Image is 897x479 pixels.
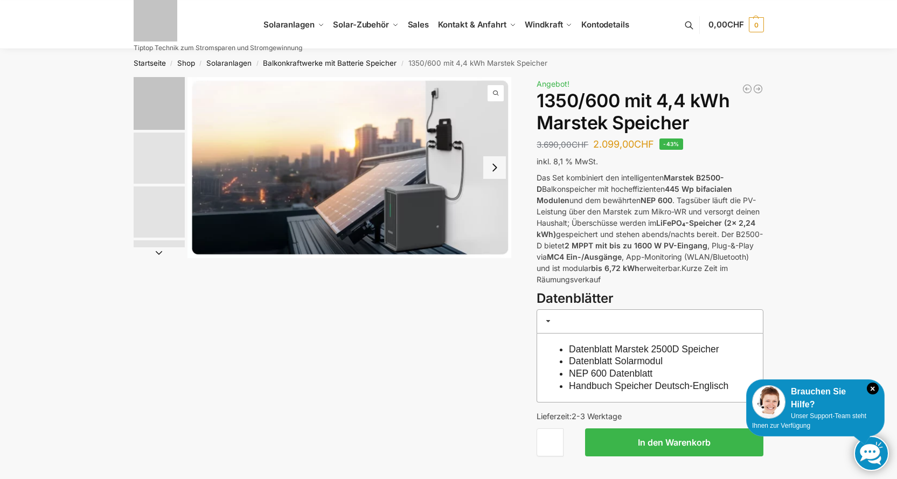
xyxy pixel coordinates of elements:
[397,59,408,68] span: /
[585,428,763,456] button: In den Warenkorb
[753,84,763,94] a: Flexible Solarpanels (2×240 Watt & Solar Laderegler
[187,77,512,258] img: Balkonkraftwerk mit Marstek Speicher
[114,49,783,77] nav: Breadcrumb
[572,412,622,421] span: 2-3 Werktage
[537,172,763,285] p: Das Set kombiniert den intelligenten Balkonspeicher mit hocheffizienten und dem bewährten . Tagsü...
[134,59,166,67] a: Startseite
[525,19,562,30] span: Windkraft
[131,185,185,239] li: 3 / 9
[131,239,185,293] li: 4 / 9
[263,59,397,67] a: Balkonkraftwerke mit Batterie Speicher
[577,1,634,49] a: Kontodetails
[569,356,663,366] a: Datenblatt Solarmodul
[134,186,185,238] img: Anschlusskabel-3meter_schweizer-stecker
[403,1,433,49] a: Sales
[569,380,728,391] a: Handbuch Speicher Deutsch-Englisch
[537,90,763,134] h1: 1350/600 mit 4,4 kWh Marstek Speicher
[727,19,744,30] span: CHF
[708,9,763,41] a: 0,00CHF 0
[134,77,185,130] img: Balkonkraftwerk mit Marstek Speicher
[166,59,177,68] span: /
[131,77,185,131] li: 1 / 9
[263,19,315,30] span: Solaranlagen
[433,1,520,49] a: Kontakt & Anfahrt
[634,138,654,150] span: CHF
[537,289,763,308] h3: Datenblätter
[537,412,622,421] span: Lieferzeit:
[569,344,719,355] a: Datenblatt Marstek 2500D Speicher
[187,77,512,258] li: 1 / 9
[537,140,588,150] bdi: 3.690,00
[581,19,629,30] span: Kontodetails
[569,368,652,379] a: NEP 600 Datenblatt
[252,59,263,68] span: /
[537,79,569,88] span: Angebot!
[134,45,302,51] p: Tiptop Technik zum Stromsparen und Stromgewinnung
[659,138,683,150] span: -43%
[572,140,588,150] span: CHF
[749,17,764,32] span: 0
[867,383,879,394] i: Schließen
[537,428,564,456] input: Produktmenge
[195,59,206,68] span: /
[206,59,252,67] a: Solaranlagen
[537,157,598,166] span: inkl. 8,1 % MwSt.
[520,1,577,49] a: Windkraft
[752,412,866,429] span: Unser Support-Team steht Ihnen zur Verfügung
[483,156,506,179] button: Next slide
[131,131,185,185] li: 2 / 9
[742,84,753,94] a: Steckerkraftwerk mit 8 KW Speicher und 8 Solarmodulen mit 3600 Watt
[134,133,185,184] img: Marstek Balkonkraftwerk
[333,19,389,30] span: Solar-Zubehör
[134,240,185,291] img: ChatGPT Image 29. März 2025, 12_41_06
[565,241,707,250] strong: 2 MPPT mit bis zu 1600 W PV-Eingang
[408,19,429,30] span: Sales
[177,59,195,67] a: Shop
[641,196,672,205] strong: NEP 600
[591,263,639,273] strong: bis 6,72 kWh
[752,385,879,411] div: Brauchen Sie Hilfe?
[187,77,512,258] a: Balkonkraftwerk mit Marstek Speicher5 1
[547,252,622,261] strong: MC4 Ein-/Ausgänge
[329,1,403,49] a: Solar-Zubehör
[708,19,743,30] span: 0,00
[752,385,785,419] img: Customer service
[134,247,185,258] button: Next slide
[593,138,654,150] bdi: 2.099,00
[438,19,506,30] span: Kontakt & Anfahrt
